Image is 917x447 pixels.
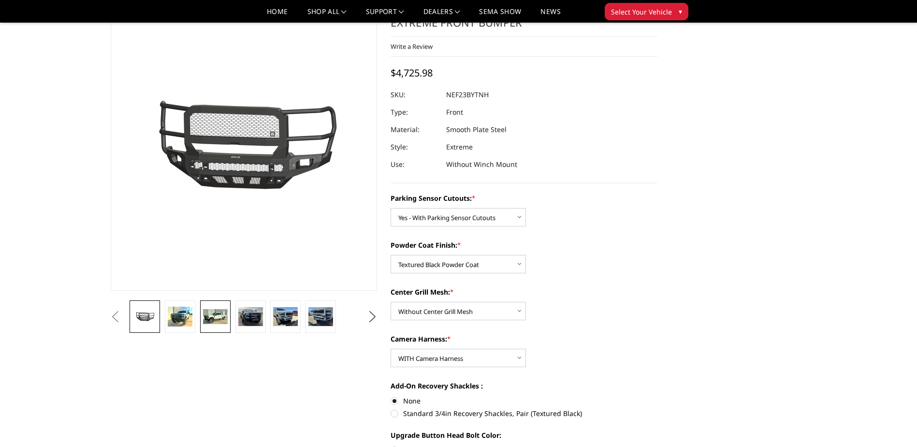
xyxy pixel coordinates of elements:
dd: Front [446,104,463,121]
dd: Smooth Plate Steel [446,121,507,138]
a: Write a Review [391,42,433,51]
img: 2023-2025 Ford F250-350 - Freedom Series - Extreme Front Bumper [273,307,298,326]
img: 2023-2025 Ford F250-350 - Freedom Series - Extreme Front Bumper [238,307,263,327]
button: Select Your Vehicle [605,3,688,20]
label: Standard 3/4in Recovery Shackles, Pair (Textured Black) [391,408,657,418]
a: shop all [307,8,347,22]
dt: Use: [391,156,439,173]
dt: Style: [391,138,439,156]
button: Next [365,310,379,324]
label: Add-On Recovery Shackles : [391,381,657,391]
a: SEMA Show [479,8,521,22]
img: 2023-2025 Ford F250-350 - Freedom Series - Extreme Front Bumper [308,307,333,326]
dt: Type: [391,104,439,121]
span: Select Your Vehicle [611,7,672,17]
label: Parking Sensor Cutouts: [391,193,657,203]
dd: Extreme [446,138,473,156]
img: 2023-2025 Ford F250-350 - Freedom Series - Extreme Front Bumper [168,307,192,327]
dd: Without Winch Mount [446,156,517,173]
a: Home [267,8,288,22]
img: 2023-2025 Ford F250-350 - Freedom Series - Extreme Front Bumper [203,309,228,324]
dd: NEF23BYTNH [446,86,489,104]
span: $4,725.98 [391,66,433,79]
label: Center Grill Mesh: [391,287,657,297]
a: News [540,8,560,22]
dt: SKU: [391,86,439,104]
label: Upgrade Button Head Bolt Color: [391,430,657,440]
a: 2023-2025 Ford F250-350 - Freedom Series - Extreme Front Bumper [111,0,378,291]
dt: Material: [391,121,439,138]
label: None [391,396,657,406]
span: ▾ [679,6,682,16]
a: Dealers [423,8,460,22]
button: Previous [108,310,123,324]
label: Powder Coat Finish: [391,240,657,250]
a: Support [366,8,404,22]
label: Camera Harness: [391,334,657,344]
